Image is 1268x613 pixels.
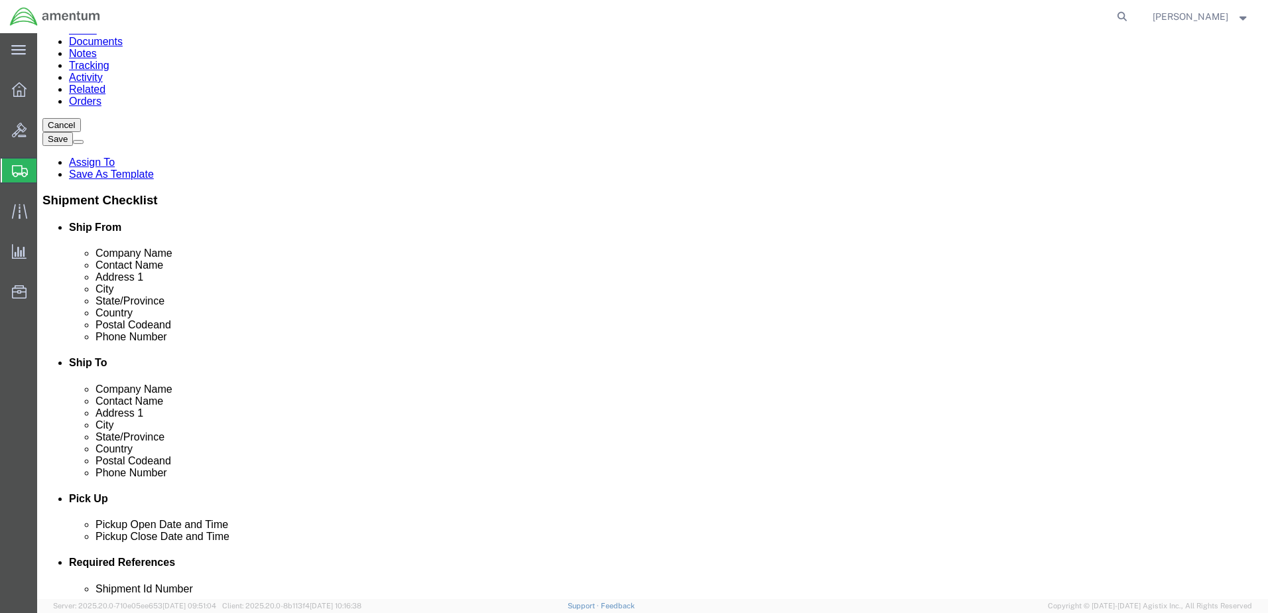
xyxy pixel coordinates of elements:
span: Copyright © [DATE]-[DATE] Agistix Inc., All Rights Reserved [1048,600,1252,612]
img: logo [9,7,101,27]
button: [PERSON_NAME] [1152,9,1250,25]
span: Client: 2025.20.0-8b113f4 [222,602,361,610]
a: Support [568,602,601,610]
a: Feedback [601,602,635,610]
span: Matthew Donnelly [1153,9,1228,24]
span: [DATE] 09:51:04 [162,602,216,610]
span: [DATE] 10:16:38 [310,602,361,610]
span: Server: 2025.20.0-710e05ee653 [53,602,216,610]
iframe: FS Legacy Container [37,33,1268,599]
